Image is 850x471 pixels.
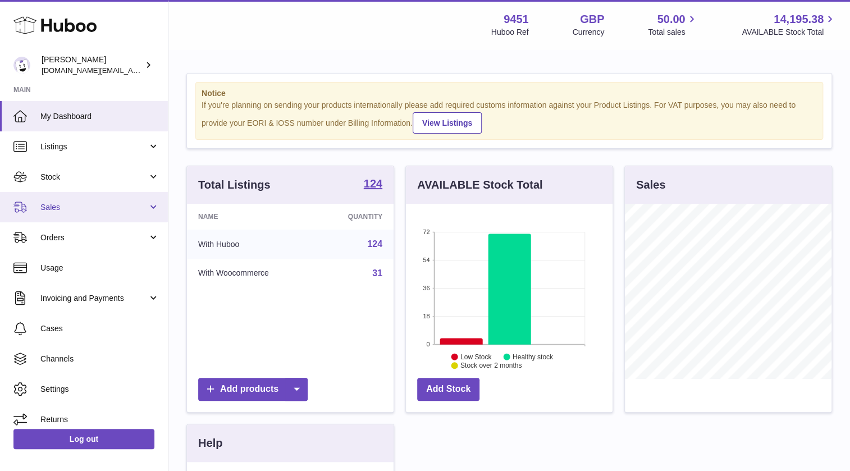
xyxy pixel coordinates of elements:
text: 0 [426,341,429,347]
span: AVAILABLE Stock Total [742,27,837,38]
strong: 124 [364,178,382,189]
th: Quantity [315,204,394,230]
span: Settings [40,384,159,395]
span: Invoicing and Payments [40,293,148,304]
h3: AVAILABLE Stock Total [417,177,542,193]
text: 36 [423,285,429,291]
text: Stock over 2 months [460,362,522,369]
span: Listings [40,141,148,152]
h3: Total Listings [198,177,271,193]
img: amir.ch@gmail.com [13,57,30,74]
a: 124 [367,239,382,249]
td: With Huboo [187,230,315,259]
a: 14,195.38 AVAILABLE Stock Total [742,12,837,38]
span: Channels [40,354,159,364]
span: Returns [40,414,159,425]
span: Cases [40,323,159,334]
text: 72 [423,228,429,235]
text: 54 [423,257,429,263]
span: Usage [40,263,159,273]
strong: Notice [202,88,817,99]
a: 124 [364,178,382,191]
span: Stock [40,172,148,182]
span: Sales [40,202,148,213]
div: [PERSON_NAME] [42,54,143,76]
div: Currency [573,27,605,38]
text: 18 [423,313,429,319]
div: If you're planning on sending your products internationally please add required customs informati... [202,100,817,134]
strong: GBP [580,12,604,27]
a: 50.00 Total sales [648,12,698,38]
a: 31 [372,268,382,278]
span: 14,195.38 [774,12,824,27]
text: Low Stock [460,353,492,360]
a: Log out [13,429,154,449]
a: Add products [198,378,308,401]
td: With Woocommerce [187,259,315,288]
span: My Dashboard [40,111,159,122]
span: [DOMAIN_NAME][EMAIL_ADDRESS][DOMAIN_NAME] [42,66,223,75]
h3: Help [198,436,222,451]
a: View Listings [413,112,482,134]
span: Orders [40,232,148,243]
th: Name [187,204,315,230]
strong: 9451 [504,12,529,27]
text: Healthy stock [513,353,554,360]
a: Add Stock [417,378,479,401]
span: Total sales [648,27,698,38]
h3: Sales [636,177,665,193]
span: 50.00 [657,12,685,27]
div: Huboo Ref [491,27,529,38]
